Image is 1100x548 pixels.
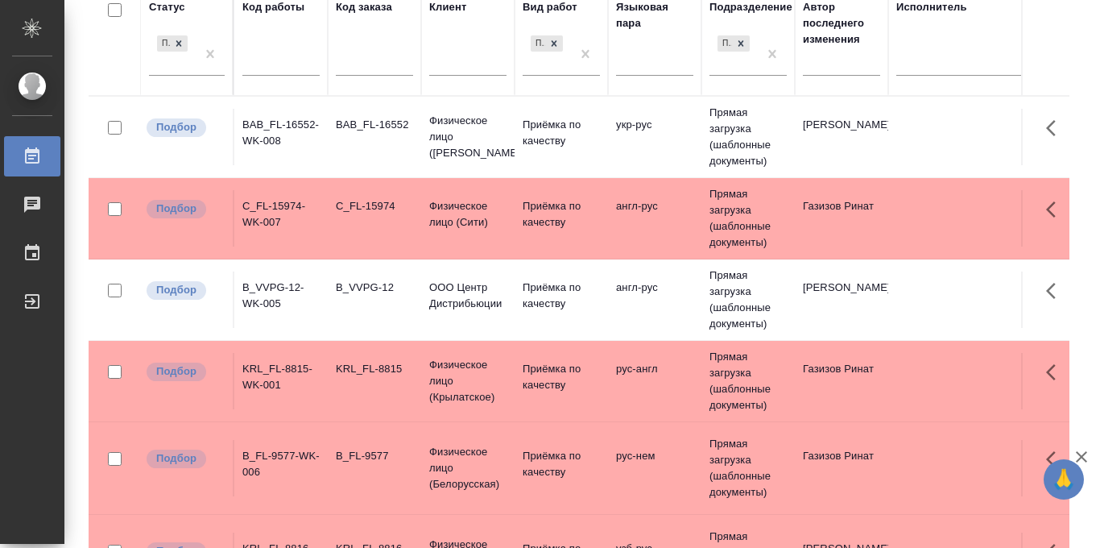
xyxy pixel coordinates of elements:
td: [PERSON_NAME] [795,109,888,165]
td: B_VVPG-12-WK-005 [234,272,328,328]
p: Приёмка по качеству [523,361,600,393]
td: рус-англ [608,353,701,409]
td: KRL_FL-8815-WK-001 [234,353,328,409]
button: Здесь прячутся важные кнопки [1036,440,1075,479]
td: BAB_FL-16552-WK-008 [234,109,328,165]
div: Можно подбирать исполнителей [145,198,225,220]
td: Газизов Ринат [795,190,888,247]
div: Приёмка по качеству [531,35,545,52]
td: Прямая загрузка (шаблонные документы) [701,341,795,421]
p: Приёмка по качеству [523,448,600,480]
td: C_FL-15974-WK-007 [234,190,328,247]
button: Здесь прячутся важные кнопки [1036,109,1075,147]
div: KRL_FL-8815 [336,361,413,377]
div: B_FL-9577 [336,448,413,464]
button: Здесь прячутся важные кнопки [1036,272,1075,310]
p: Подбор [156,119,196,135]
p: Физическое лицо (Белорусская) [429,444,507,492]
td: B_FL-9577-WK-006 [234,440,328,496]
td: Прямая загрузка (шаблонные документы) [701,428,795,509]
p: Физическое лицо ([PERSON_NAME]) [429,113,507,161]
div: Прямая загрузка (шаблонные документы) [716,34,751,54]
span: 🙏 [1050,463,1077,496]
div: Подбор [155,34,189,54]
td: [PERSON_NAME] [795,272,888,328]
td: Прямая загрузка (шаблонные документы) [701,178,795,259]
td: Прямая загрузка (шаблонные документы) [701,97,795,177]
td: англ-рус [608,190,701,247]
p: Приёмка по качеству [523,280,600,312]
p: Физическое лицо (Сити) [429,198,507,230]
button: Здесь прячутся важные кнопки [1036,353,1075,392]
p: Подбор [156,450,196,467]
td: Газизов Ринат [795,353,888,409]
button: 🙏 [1044,459,1084,500]
p: Физическое лицо (Крылатское) [429,357,507,405]
div: BAB_FL-16552 [336,117,413,133]
div: Можно подбирать исполнителей [145,280,225,301]
button: Здесь прячутся важные кнопки [1036,190,1075,229]
td: Прямая загрузка (шаблонные документы) [701,259,795,340]
div: Можно подбирать исполнителей [145,361,225,383]
div: B_VVPG-12 [336,280,413,296]
p: Подбор [156,201,196,217]
p: Приёмка по качеству [523,117,600,149]
div: Можно подбирать исполнителей [145,448,225,470]
td: Газизов Ринат [795,440,888,496]
p: Подбор [156,363,196,380]
div: Прямая загрузка (шаблонные документы) [717,35,732,52]
p: Подбор [156,282,196,298]
td: рус-нем [608,440,701,496]
p: Приёмка по качеству [523,198,600,230]
div: Можно подбирать исполнителей [145,117,225,139]
td: укр-рус [608,109,701,165]
p: ООО Центр Дистрибьюции [429,280,507,312]
div: Подбор [157,35,170,52]
td: англ-рус [608,272,701,328]
div: Приёмка по качеству [529,34,564,54]
div: C_FL-15974 [336,198,413,214]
